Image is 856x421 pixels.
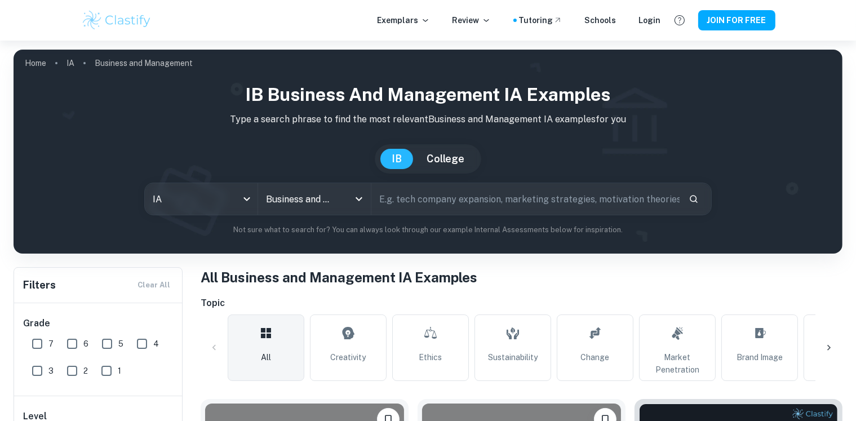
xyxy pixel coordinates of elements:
[453,14,491,26] p: Review
[66,55,74,71] a: IA
[23,277,56,293] h6: Filters
[23,113,833,126] p: Type a search phrase to find the most relevant Business and Management IA examples for you
[331,351,366,364] span: Creativity
[95,57,193,69] p: Business and Management
[737,351,783,364] span: Brand Image
[670,11,689,30] button: Help and Feedback
[23,317,174,330] h6: Grade
[145,183,258,215] div: IA
[153,338,159,350] span: 4
[48,338,54,350] span: 7
[83,365,88,377] span: 2
[639,14,661,26] a: Login
[48,365,54,377] span: 3
[378,14,430,26] p: Exemplars
[83,338,88,350] span: 6
[581,351,610,364] span: Change
[118,365,121,377] span: 1
[684,189,703,209] button: Search
[23,81,833,108] h1: IB Business and Management IA examples
[261,351,271,364] span: All
[201,296,842,310] h6: Topic
[25,55,46,71] a: Home
[23,224,833,236] p: Not sure what to search for? You can always look through our example Internal Assessments below f...
[351,191,367,207] button: Open
[81,9,153,32] img: Clastify logo
[419,351,442,364] span: Ethics
[371,183,680,215] input: E.g. tech company expansion, marketing strategies, motivation theories...
[644,351,711,376] span: Market Penetration
[118,338,123,350] span: 5
[14,50,842,254] img: profile cover
[488,351,538,364] span: Sustainability
[415,149,476,169] button: College
[380,149,413,169] button: IB
[698,10,775,30] button: JOIN FOR FREE
[201,267,842,287] h1: All Business and Management IA Examples
[519,14,562,26] a: Tutoring
[585,14,617,26] a: Schools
